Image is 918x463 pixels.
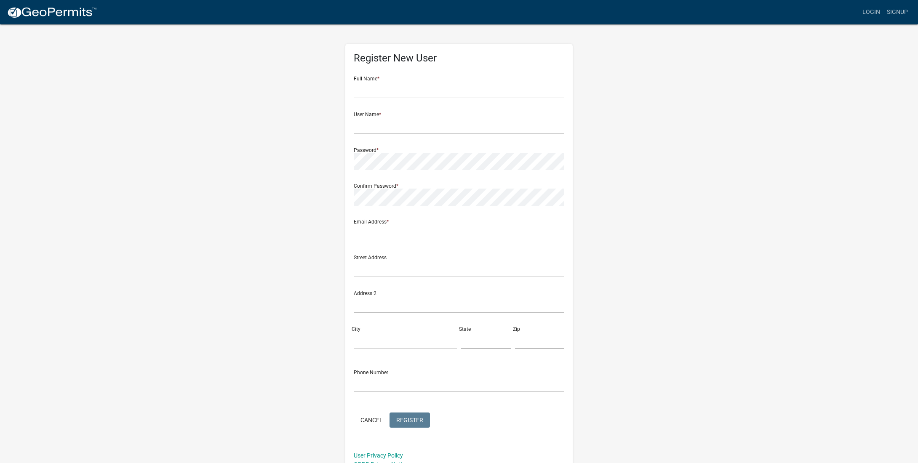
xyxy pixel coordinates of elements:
a: Login [859,4,883,20]
span: Register [396,416,423,423]
button: Cancel [354,412,390,428]
a: Signup [883,4,911,20]
button: Register [390,412,430,428]
a: User Privacy Policy [354,452,403,459]
h5: Register New User [354,52,564,64]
